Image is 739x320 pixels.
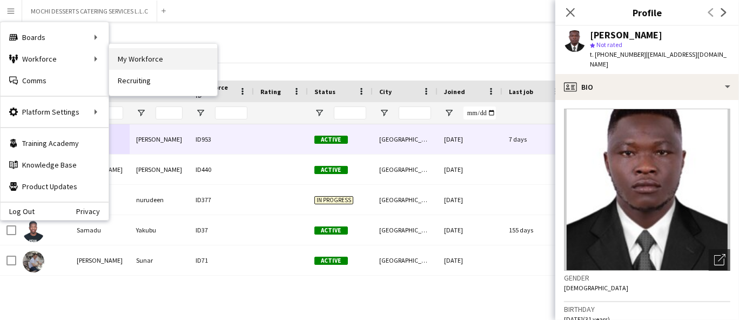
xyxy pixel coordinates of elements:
[215,106,247,119] input: Workforce ID Filter Input
[399,106,431,119] input: City Filter Input
[334,106,366,119] input: Status Filter Input
[709,249,730,271] div: Open photos pop-in
[438,155,502,184] div: [DATE]
[1,48,109,70] div: Workforce
[314,257,348,265] span: Active
[76,207,109,216] a: Privacy
[314,196,353,204] span: In progress
[314,226,348,235] span: Active
[564,284,628,292] span: [DEMOGRAPHIC_DATA]
[109,70,217,91] a: Recruiting
[564,273,730,283] h3: Gender
[555,5,739,19] h3: Profile
[502,215,567,245] div: 155 days
[379,108,389,118] button: Open Filter Menu
[1,101,109,123] div: Platform Settings
[555,74,739,100] div: Bio
[590,50,646,58] span: t. [PHONE_NUMBER]
[373,124,438,154] div: [GEOGRAPHIC_DATA]
[130,185,189,215] div: nurudeen
[438,185,502,215] div: [DATE]
[1,207,35,216] a: Log Out
[502,124,567,154] div: 7 days
[1,26,109,48] div: Boards
[444,108,454,118] button: Open Filter Menu
[590,50,727,68] span: | [EMAIL_ADDRESS][DOMAIN_NAME]
[189,155,254,184] div: ID440
[444,88,465,96] span: Joined
[130,155,189,184] div: [PERSON_NAME]
[189,215,254,245] div: ID37
[314,136,348,144] span: Active
[564,109,730,271] img: Crew avatar or photo
[438,215,502,245] div: [DATE]
[590,30,662,40] div: [PERSON_NAME]
[189,245,254,275] div: ID71
[22,1,157,22] button: MOCHI DESSERTS CATERING SERVICES L.L.C
[596,41,622,49] span: Not rated
[438,124,502,154] div: [DATE]
[109,48,217,70] a: My Workforce
[564,304,730,314] h3: Birthday
[130,215,189,245] div: Yakubu
[156,106,183,119] input: Last Name Filter Input
[196,108,205,118] button: Open Filter Menu
[1,176,109,197] a: Product Updates
[260,88,281,96] span: Rating
[189,185,254,215] div: ID377
[96,106,123,119] input: First Name Filter Input
[1,154,109,176] a: Knowledge Base
[136,108,146,118] button: Open Filter Menu
[1,132,109,154] a: Training Academy
[373,215,438,245] div: [GEOGRAPHIC_DATA]
[373,245,438,275] div: [GEOGRAPHIC_DATA]
[373,155,438,184] div: [GEOGRAPHIC_DATA]
[189,124,254,154] div: ID953
[314,108,324,118] button: Open Filter Menu
[130,245,189,275] div: Sunar
[463,106,496,119] input: Joined Filter Input
[23,221,44,242] img: Samadu Yakubu
[438,245,502,275] div: [DATE]
[314,166,348,174] span: Active
[379,88,392,96] span: City
[70,215,130,245] div: Samadu
[23,251,44,272] img: Tek Bahadur Sunar
[70,245,130,275] div: [PERSON_NAME]
[1,70,109,91] a: Comms
[509,88,533,96] span: Last job
[373,185,438,215] div: [GEOGRAPHIC_DATA]
[314,88,335,96] span: Status
[130,124,189,154] div: [PERSON_NAME]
